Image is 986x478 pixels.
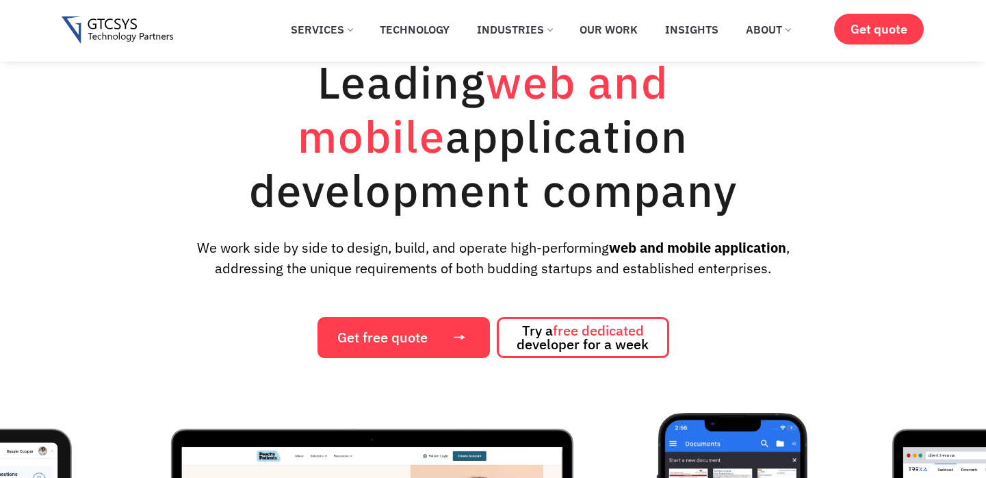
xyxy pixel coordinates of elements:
h1: Leading application development company [185,55,801,217]
strong: web and mobile application [609,238,786,257]
span: Try a developer for a week [517,324,649,351]
span: Get quote [851,22,907,36]
a: Insights [655,14,729,45]
a: Services [281,14,363,45]
a: Our Work [569,14,648,45]
img: Gtcsys logo [62,16,173,45]
a: About [736,14,801,45]
a: Get quote [834,14,924,45]
span: Get free quote [337,331,428,344]
p: We work side by side to design, build, and operate high-performing , addressing the unique requir... [174,238,812,279]
a: Try afree dedicated developer for a week [497,317,669,358]
a: Industries [467,14,562,45]
span: free dedicated [553,321,644,340]
a: Technology [369,14,460,45]
a: Get free quote [317,317,490,358]
span: web and mobile [298,53,669,165]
